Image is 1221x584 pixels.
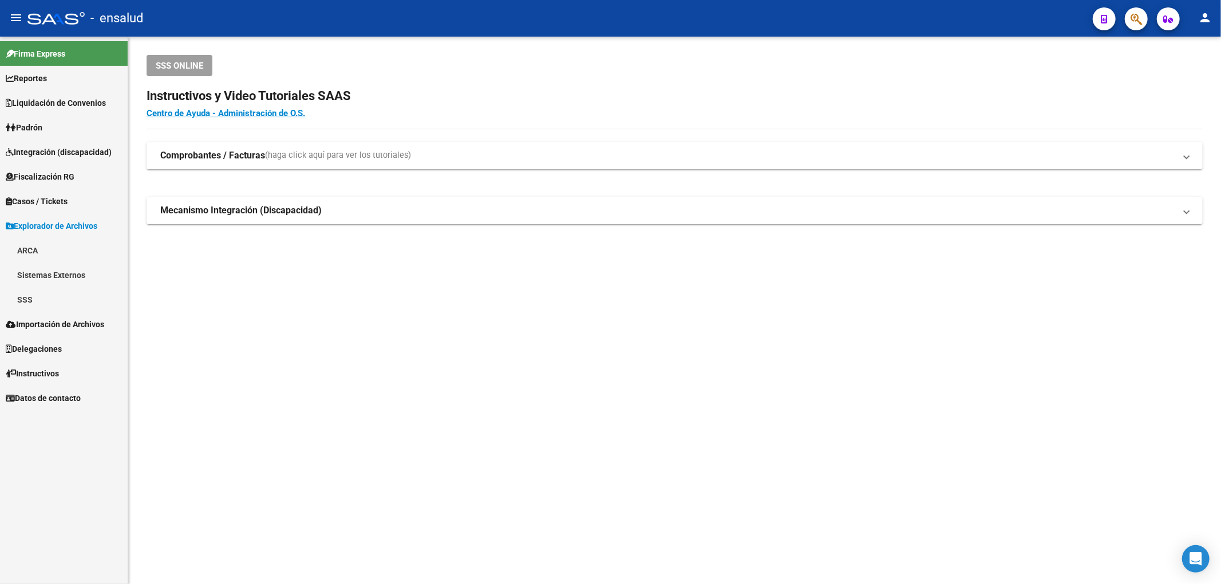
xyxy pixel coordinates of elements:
[6,97,106,109] span: Liquidación de Convenios
[147,108,305,118] a: Centro de Ayuda - Administración de O.S.
[160,149,265,162] strong: Comprobantes / Facturas
[147,85,1203,107] h2: Instructivos y Video Tutoriales SAAS
[147,142,1203,169] mat-expansion-panel-header: Comprobantes / Facturas(haga click aquí para ver los tutoriales)
[6,121,42,134] span: Padrón
[160,204,322,217] strong: Mecanismo Integración (Discapacidad)
[6,343,62,355] span: Delegaciones
[9,11,23,25] mat-icon: menu
[1198,11,1212,25] mat-icon: person
[6,367,59,380] span: Instructivos
[6,146,112,158] span: Integración (discapacidad)
[1182,545,1210,573] div: Open Intercom Messenger
[147,197,1203,224] mat-expansion-panel-header: Mecanismo Integración (Discapacidad)
[6,47,65,60] span: Firma Express
[6,392,81,404] span: Datos de contacto
[265,149,411,162] span: (haga click aquí para ver los tutoriales)
[147,55,212,76] button: SSS ONLINE
[156,61,203,71] span: SSS ONLINE
[6,195,68,208] span: Casos / Tickets
[6,220,97,232] span: Explorador de Archivos
[6,318,104,331] span: Importación de Archivos
[6,72,47,85] span: Reportes
[6,170,74,183] span: Fiscalización RG
[90,6,143,31] span: - ensalud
